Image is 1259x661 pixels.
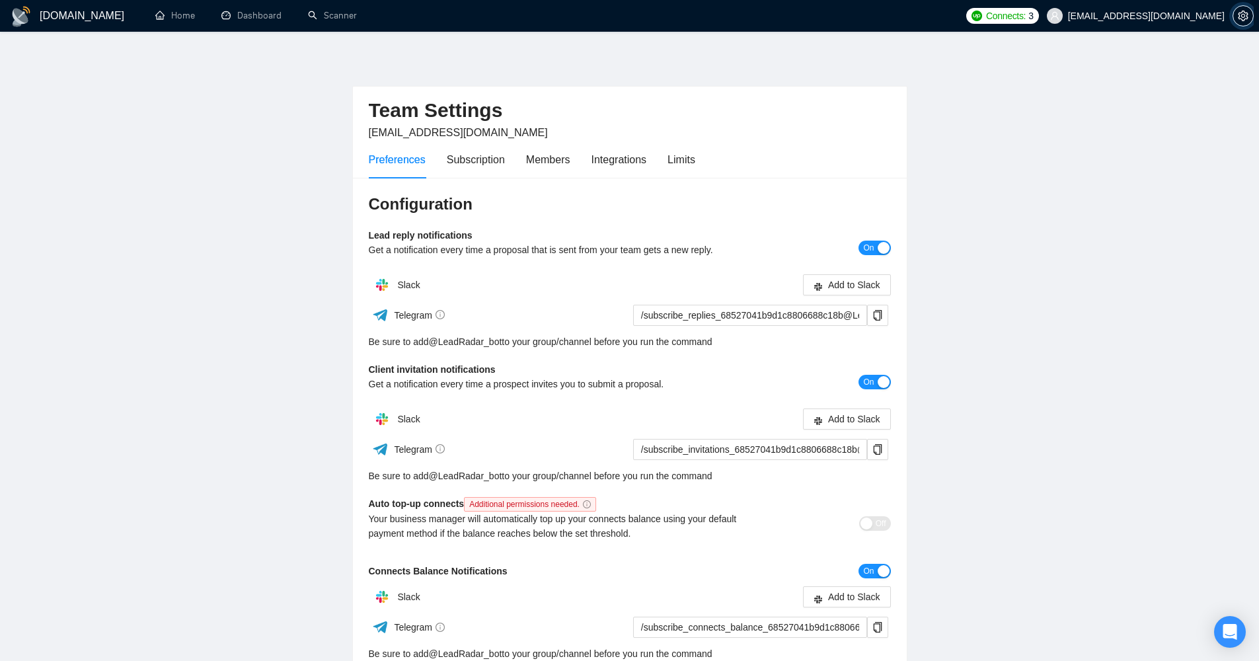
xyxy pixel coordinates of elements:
b: Auto top-up connects [369,498,601,509]
span: Add to Slack [828,412,880,426]
button: copy [867,617,888,638]
span: On [863,375,874,389]
span: copy [868,444,888,455]
a: @LeadRadar_bot [429,334,502,349]
span: Add to Slack [828,590,880,604]
a: setting [1233,11,1254,21]
img: ww3wtPAAAAAElFTkSuQmCC [372,619,389,635]
span: Telegram [394,444,445,455]
span: slack [814,594,823,603]
a: @LeadRadar_bot [429,646,502,661]
div: Get a notification every time a prospect invites you to submit a proposal. [369,377,761,391]
div: Be sure to add to your group/channel before you run the command [369,646,891,661]
span: On [863,241,874,255]
span: Telegram [394,310,445,321]
span: [EMAIL_ADDRESS][DOMAIN_NAME] [369,127,548,138]
span: slack [814,282,823,292]
span: Slack [397,280,420,290]
img: hpQkSZIkSZIkSZIkSZIkSZIkSZIkSZIkSZIkSZIkSZIkSZIkSZIkSZIkSZIkSZIkSZIkSZIkSZIkSZIkSZIkSZIkSZIkSZIkS... [369,584,395,610]
img: hpQkSZIkSZIkSZIkSZIkSZIkSZIkSZIkSZIkSZIkSZIkSZIkSZIkSZIkSZIkSZIkSZIkSZIkSZIkSZIkSZIkSZIkSZIkSZIkS... [369,406,395,432]
button: slackAdd to Slack [803,408,891,430]
img: hpQkSZIkSZIkSZIkSZIkSZIkSZIkSZIkSZIkSZIkSZIkSZIkSZIkSZIkSZIkSZIkSZIkSZIkSZIkSZIkSZIkSZIkSZIkSZIkS... [369,272,395,298]
span: copy [868,622,888,633]
span: info-circle [436,310,445,319]
button: copy [867,439,888,460]
b: Client invitation notifications [369,364,496,375]
b: Connects Balance Notifications [369,566,508,576]
button: copy [867,305,888,326]
button: slackAdd to Slack [803,274,891,295]
img: upwork-logo.png [972,11,982,21]
span: Telegram [394,622,445,633]
div: Limits [668,151,695,168]
span: Slack [397,414,420,424]
div: Be sure to add to your group/channel before you run the command [369,469,891,483]
a: @LeadRadar_bot [429,469,502,483]
div: Be sure to add to your group/channel before you run the command [369,334,891,349]
span: info-circle [436,444,445,453]
span: copy [868,310,888,321]
h3: Configuration [369,194,891,215]
b: Lead reply notifications [369,230,473,241]
span: Slack [397,592,420,602]
div: Subscription [447,151,505,168]
div: Get a notification every time a proposal that is sent from your team gets a new reply. [369,243,761,257]
span: On [863,564,874,578]
span: slack [814,416,823,426]
span: setting [1233,11,1253,21]
span: Connects: [986,9,1026,23]
div: Preferences [369,151,426,168]
div: Open Intercom Messenger [1214,616,1246,648]
span: user [1050,11,1059,20]
span: 3 [1028,9,1034,23]
img: ww3wtPAAAAAElFTkSuQmCC [372,307,389,323]
img: logo [11,6,32,27]
span: info-circle [436,623,445,632]
button: setting [1233,5,1254,26]
a: dashboardDashboard [221,10,282,21]
a: searchScanner [308,10,357,21]
div: Members [526,151,570,168]
span: info-circle [583,500,591,508]
a: homeHome [155,10,195,21]
span: Off [876,516,886,531]
span: Add to Slack [828,278,880,292]
div: Your business manager will automatically top up your connects balance using your default payment ... [369,512,761,541]
button: slackAdd to Slack [803,586,891,607]
div: Integrations [591,151,647,168]
h2: Team Settings [369,97,891,124]
img: ww3wtPAAAAAElFTkSuQmCC [372,441,389,457]
span: Additional permissions needed. [464,497,596,512]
